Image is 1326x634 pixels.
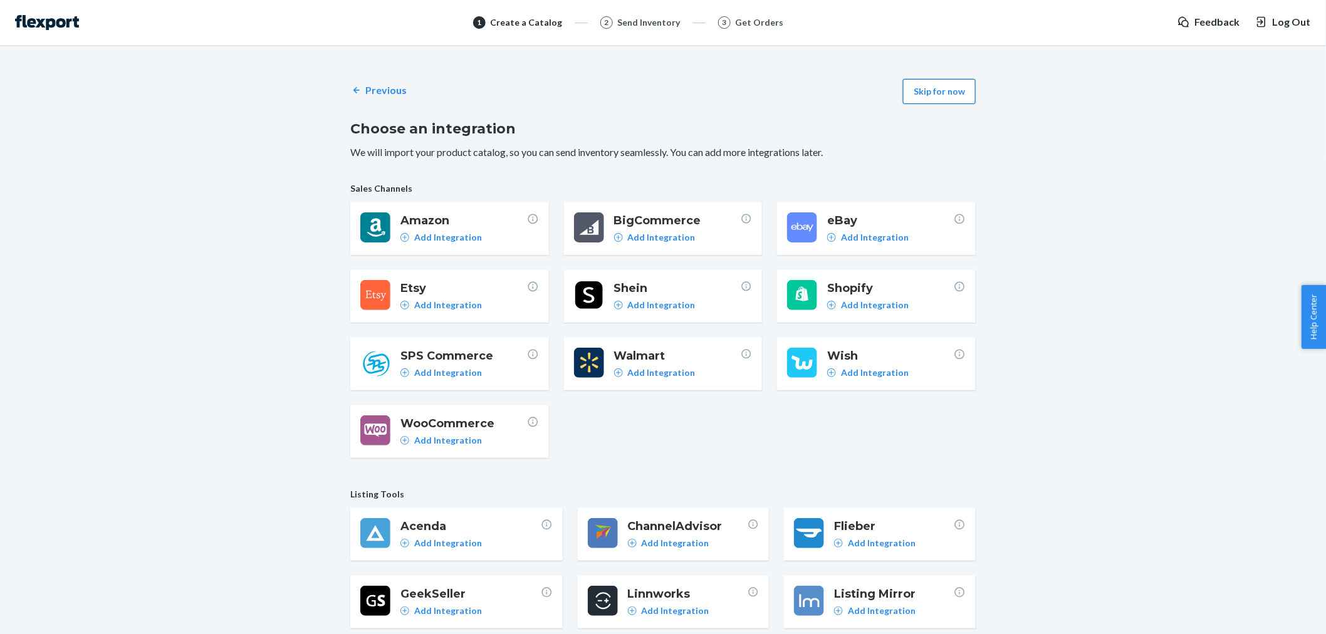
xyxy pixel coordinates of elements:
p: Add Integration [414,605,482,617]
a: Add Integration [400,231,482,244]
span: 1 [477,17,481,28]
p: Add Integration [642,605,709,617]
p: Add Integration [414,366,482,379]
p: Add Integration [414,434,482,447]
p: We will import your product catalog, so you can send inventory seamlessly. You can add more integ... [350,145,976,160]
a: Add Integration [834,537,916,549]
span: 3 [722,17,726,28]
span: 2 [604,17,608,28]
span: Wish [827,348,954,364]
a: Previous [350,83,407,98]
a: Add Integration [400,366,482,379]
div: Create a Catalog [491,16,563,29]
p: Add Integration [841,366,909,379]
span: Acenda [400,518,541,534]
span: eBay [827,212,954,229]
p: Add Integration [841,231,909,244]
p: Previous [365,83,407,98]
p: Add Integration [628,231,696,244]
p: Add Integration [841,299,909,311]
button: Help Center [1302,285,1326,349]
a: Add Integration [827,231,909,244]
div: Get Orders [736,16,784,29]
p: Add Integration [414,537,482,549]
span: BigCommerce [614,212,741,229]
span: SPS Commerce [400,348,527,364]
img: Flexport logo [15,15,79,30]
a: Add Integration [834,605,916,617]
a: Add Integration [400,434,482,447]
span: Feedback [1195,15,1240,29]
p: Add Integration [628,366,696,379]
span: Log Out [1273,15,1311,29]
a: Add Integration [628,537,709,549]
span: Flieber [834,518,954,534]
p: Add Integration [414,231,482,244]
a: Add Integration [827,299,909,311]
a: Add Integration [400,537,482,549]
button: Skip for now [903,79,976,104]
span: Amazon [400,212,527,229]
a: Add Integration [400,605,482,617]
p: Add Integration [848,605,916,617]
span: Etsy [400,280,527,296]
p: Add Integration [628,299,696,311]
a: Add Integration [614,299,696,311]
span: Walmart [614,348,741,364]
span: WooCommerce [400,415,527,432]
span: GeekSeller [400,586,541,602]
a: Add Integration [614,366,696,379]
span: Shein [614,280,741,296]
a: Add Integration [827,366,909,379]
button: Log Out [1255,15,1311,29]
a: Add Integration [400,299,482,311]
p: Add Integration [642,537,709,549]
span: Shopify [827,280,954,296]
span: Listing Tools [350,488,976,501]
h2: Choose an integration [350,119,976,139]
a: Feedback [1177,15,1240,29]
span: Listing Mirror [834,586,954,602]
a: Add Integration [628,605,709,617]
p: Add Integration [848,537,916,549]
span: ChannelAdvisor [628,518,748,534]
p: Add Integration [414,299,482,311]
a: Add Integration [614,231,696,244]
span: Sales Channels [350,182,976,195]
span: Linnworks [628,586,748,602]
div: Send Inventory [618,16,681,29]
